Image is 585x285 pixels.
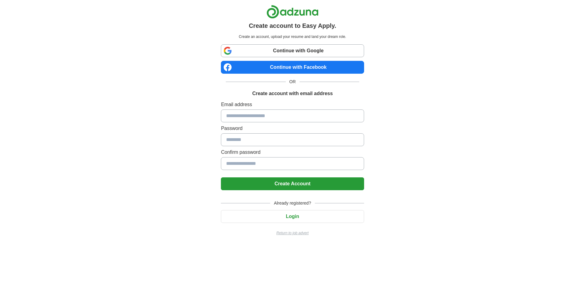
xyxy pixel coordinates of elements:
p: Create an account, upload your resume and land your dream role. [222,34,363,39]
img: Adzuna logo [266,5,319,19]
label: Confirm password [221,149,364,156]
a: Return to job advert [221,230,364,236]
label: Email address [221,101,364,108]
label: Password [221,125,364,132]
a: Login [221,214,364,219]
button: Create Account [221,177,364,190]
span: OR [286,79,300,85]
a: Continue with Facebook [221,61,364,74]
h1: Create account with email address [252,90,333,97]
h1: Create account to Easy Apply. [249,21,336,30]
button: Login [221,210,364,223]
span: Already registered? [270,200,315,206]
a: Continue with Google [221,44,364,57]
